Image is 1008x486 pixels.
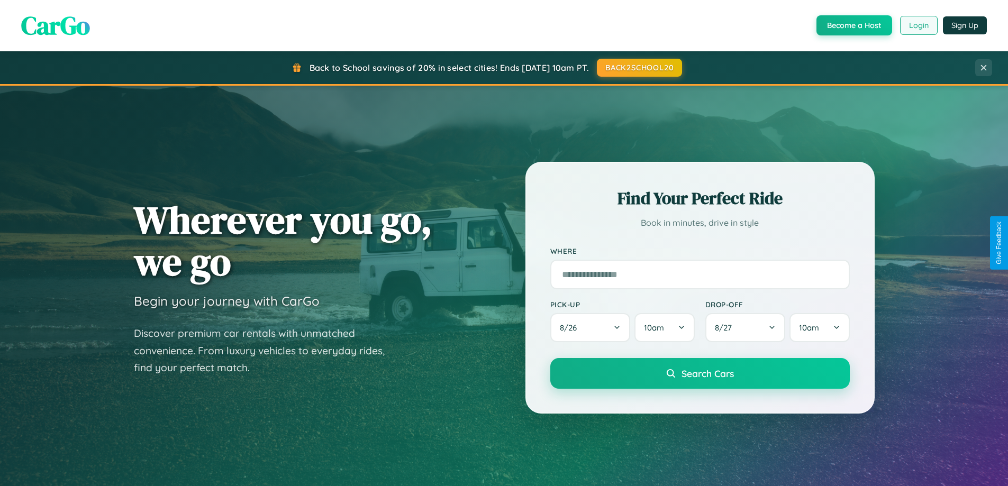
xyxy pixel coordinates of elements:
button: 10am [789,313,849,342]
label: Pick-up [550,300,695,309]
button: BACK2SCHOOL20 [597,59,682,77]
h1: Wherever you go, we go [134,199,432,282]
button: 10am [634,313,694,342]
button: Sign Up [943,16,987,34]
button: Login [900,16,938,35]
span: Back to School savings of 20% in select cities! Ends [DATE] 10am PT. [310,62,589,73]
button: Search Cars [550,358,850,389]
button: 8/26 [550,313,631,342]
span: 8 / 27 [715,323,737,333]
span: Search Cars [682,368,734,379]
span: 8 / 26 [560,323,582,333]
button: 8/27 [705,313,786,342]
label: Drop-off [705,300,850,309]
p: Book in minutes, drive in style [550,215,850,231]
p: Discover premium car rentals with unmatched convenience. From luxury vehicles to everyday rides, ... [134,325,398,377]
div: Give Feedback [995,222,1003,264]
h3: Begin your journey with CarGo [134,293,320,309]
span: 10am [799,323,819,333]
label: Where [550,246,850,255]
button: Become a Host [816,15,892,35]
h2: Find Your Perfect Ride [550,187,850,210]
span: CarGo [21,8,90,43]
span: 10am [644,323,664,333]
